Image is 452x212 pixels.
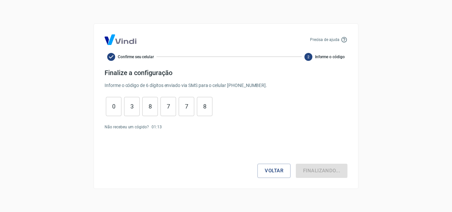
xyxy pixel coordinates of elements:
button: Voltar [257,164,291,178]
text: 2 [307,55,309,59]
p: Informe o código de 6 dígitos enviado via SMS para o celular [PHONE_NUMBER] . [105,82,347,89]
h4: Finalize a configuração [105,69,347,77]
p: Precisa de ajuda [310,37,339,43]
span: Confirme seu celular [118,54,154,60]
p: Não recebeu um cógido? [105,124,149,130]
p: 01 : 13 [152,124,162,130]
img: Logo Vind [105,34,136,45]
span: Informe o código [315,54,345,60]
